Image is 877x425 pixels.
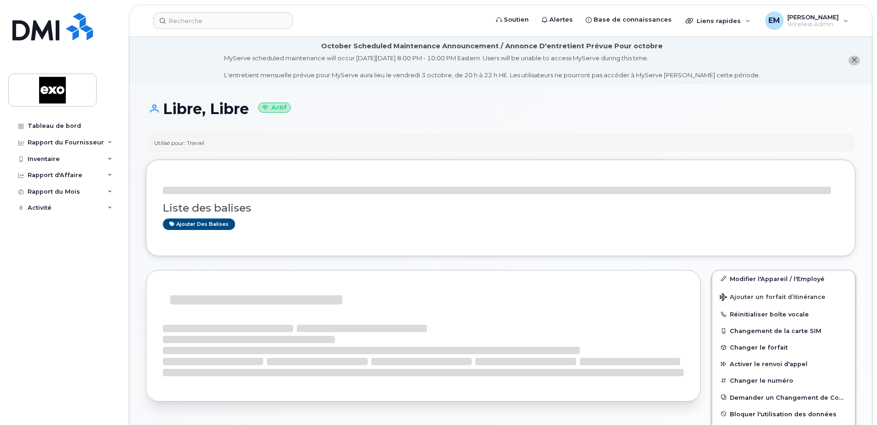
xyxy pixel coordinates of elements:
[224,54,760,80] div: MyServe scheduled maintenance will occur [DATE][DATE] 8:00 PM - 10:00 PM Eastern. Users will be u...
[154,139,204,147] div: Utilisé pour: Travail
[730,344,788,351] span: Changer le forfait
[712,406,855,422] button: Bloquer l'utilisation des données
[720,293,825,302] span: Ajouter un forfait d’itinérance
[712,270,855,287] a: Modifier l'Appareil / l'Employé
[712,287,855,306] button: Ajouter un forfait d’itinérance
[712,322,855,339] button: Changement de la carte SIM
[258,103,291,113] small: Actif
[163,202,838,214] h3: Liste des balises
[321,41,663,51] div: October Scheduled Maintenance Announcement / Annonce D'entretient Prévue Pour octobre
[146,101,855,117] h1: Libre, Libre
[712,389,855,406] button: Demander un Changement de Compte
[712,339,855,356] button: Changer le forfait
[712,356,855,372] button: Activer le renvoi d'appel
[712,372,855,389] button: Changer le numéro
[712,306,855,322] button: Réinitialiser boîte vocale
[163,218,235,230] a: Ajouter des balises
[730,361,808,368] span: Activer le renvoi d'appel
[848,56,860,65] button: close notification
